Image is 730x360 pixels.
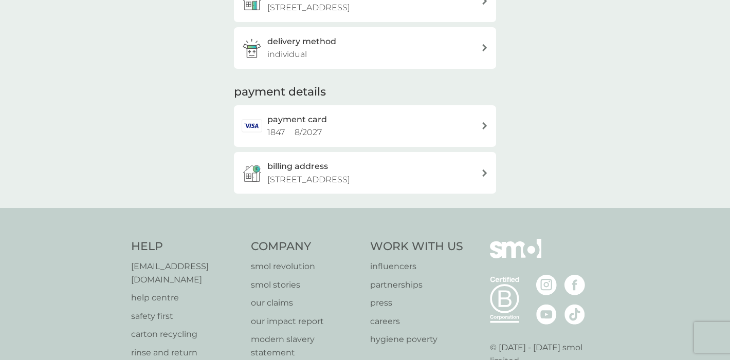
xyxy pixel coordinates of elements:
[564,304,585,325] img: visit the smol Tiktok page
[267,160,328,173] h3: billing address
[370,296,463,310] a: press
[536,304,557,325] img: visit the smol Youtube page
[131,239,241,255] h4: Help
[370,260,463,273] a: influencers
[251,278,360,292] a: smol stories
[370,315,463,328] a: careers
[370,333,463,346] a: hygiene poverty
[536,275,557,295] img: visit the smol Instagram page
[267,113,327,126] h2: payment card
[131,291,241,305] a: help centre
[267,35,336,48] h3: delivery method
[234,27,496,69] a: delivery methodindividual
[564,275,585,295] img: visit the smol Facebook page
[370,278,463,292] a: partnerships
[131,328,241,341] a: carton recycling
[131,346,241,359] a: rinse and return
[267,173,350,186] p: [STREET_ADDRESS]
[251,239,360,255] h4: Company
[267,127,285,137] span: 1847
[234,105,496,147] a: payment card1847 8/2027
[295,127,322,137] span: 8 / 2027
[490,239,541,274] img: smol
[234,152,496,194] button: billing address[STREET_ADDRESS]
[251,333,360,359] a: modern slavery statement
[131,310,241,323] a: safety first
[234,84,326,100] h2: payment details
[267,48,307,61] p: individual
[251,315,360,328] a: our impact report
[251,260,360,273] a: smol revolution
[267,1,350,14] p: [STREET_ADDRESS]
[131,260,241,286] a: [EMAIL_ADDRESS][DOMAIN_NAME]
[251,296,360,310] a: our claims
[370,239,463,255] h4: Work With Us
